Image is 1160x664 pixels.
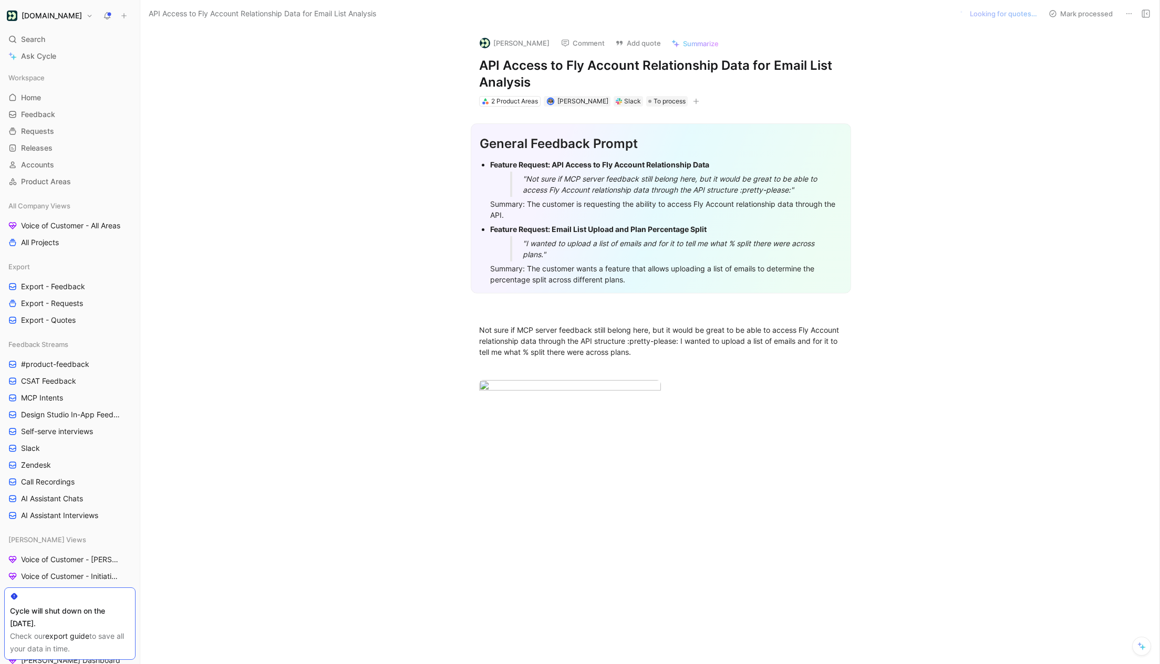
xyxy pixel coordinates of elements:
span: MCP Intents [21,393,63,403]
span: Voice of Customer - Initiatives [21,571,121,582]
span: Zendesk [21,460,51,470]
span: Export - Quotes [21,315,76,325]
span: Feedback Streams [8,339,68,350]
span: Requests [21,126,54,136]
a: Export - Requests [4,296,136,311]
a: Call Recordings [4,474,136,490]
span: All Company Views [8,201,70,211]
span: Call Recordings [21,477,75,487]
a: All Projects [4,235,136,250]
div: Workspace [4,70,136,86]
div: 2 Product Areas [491,96,538,107]
div: Search [4,31,136,47]
span: AI Assistant Interviews [21,510,98,521]
span: Export [8,261,30,272]
span: Summarize [683,39,719,48]
img: logo [480,38,490,48]
span: [PERSON_NAME] [557,97,608,105]
div: All Company ViewsVoice of Customer - All AreasAll Projects [4,198,136,250]
strong: Feature Request: Email List Upload and Plan Percentage Split [490,225,707,234]
a: Export - Feedback [4,279,136,294]
a: Feedback [4,107,136,122]
span: Accounts [21,160,54,170]
a: Accounts [4,157,136,173]
div: Check our to save all your data in time. [10,630,130,655]
button: Mark processed [1044,6,1117,21]
a: CSAT Feedback [4,373,136,389]
a: Feedback to process - [PERSON_NAME] [4,585,136,601]
span: Export - Requests [21,298,83,309]
strong: Feature Request: API Access to Fly Account Relationship Data [490,160,709,169]
div: Not sure if MCP server feedback still belong here, but it would be great to be able to access Fly... [479,324,843,357]
span: Feedback [21,109,55,120]
span: Home [21,92,41,103]
a: Slack [4,440,136,456]
a: Design Studio In-App Feedback [4,407,136,423]
a: Requests [4,123,136,139]
div: "Not sure if MCP server feedback still belong here, but it would be great to be able to access Fl... [523,173,835,195]
div: Export [4,259,136,275]
a: AI Assistant Interviews [4,508,136,523]
a: Self-serve interviews [4,424,136,439]
a: Home [4,90,136,106]
span: Slack [21,443,40,454]
div: Cycle will shut down on the [DATE]. [10,605,130,630]
span: Self-serve interviews [21,426,93,437]
a: Voice of Customer - [PERSON_NAME] [4,552,136,567]
div: Summary: The customer is requesting the ability to access Fly Account relationship data through t... [490,198,842,220]
img: avatar [547,98,553,104]
span: To process [654,96,686,107]
span: Ask Cycle [21,50,56,62]
span: Design Studio In-App Feedback [21,409,122,420]
a: Voice of Customer - Initiatives [4,568,136,584]
a: MCP Intents [4,390,136,406]
span: #product-feedback [21,359,89,370]
a: Voice of Customer - All Areas [4,218,136,234]
img: Customer.io [7,10,17,21]
h1: API Access to Fly Account Relationship Data for Email List Analysis [479,57,843,91]
div: [PERSON_NAME] Views [4,532,136,547]
div: Summary: The customer wants a feature that allows uploading a list of emails to determine the per... [490,263,842,285]
div: Slack [624,96,641,107]
img: image.png [479,380,661,394]
span: CSAT Feedback [21,376,76,386]
span: API Access to Fly Account Relationship Data for Email List Analysis [149,7,376,20]
div: "I wanted to upload a list of emails and for it to tell me what % split there were across plans." [523,238,835,260]
div: Feedback Streams [4,336,136,352]
a: export guide [45,631,89,640]
span: Search [21,33,45,46]
span: Releases [21,143,53,153]
span: All Projects [21,237,59,248]
a: Zendesk [4,457,136,473]
span: [PERSON_NAME] Views [8,534,86,545]
a: Product Areas [4,174,136,189]
a: Releases [4,140,136,156]
a: Ask Cycle [4,48,136,64]
a: Export - Quotes [4,312,136,328]
span: Product Areas [21,176,71,187]
div: General Feedback Prompt [480,134,842,153]
div: ExportExport - FeedbackExport - RequestsExport - Quotes [4,259,136,328]
h1: [DOMAIN_NAME] [22,11,82,20]
span: Workspace [8,72,45,83]
span: Export - Feedback [21,281,85,292]
a: AI Assistant Chats [4,491,136,507]
span: AI Assistant Chats [21,493,83,504]
div: Feedback Streams#product-feedbackCSAT FeedbackMCP IntentsDesign Studio In-App FeedbackSelf-serve ... [4,336,136,523]
button: Customer.io[DOMAIN_NAME] [4,8,96,23]
button: logo[PERSON_NAME] [475,35,554,51]
div: All Company Views [4,198,136,214]
span: Voice of Customer - [PERSON_NAME] [21,554,123,565]
button: Comment [556,36,609,50]
a: #product-feedback [4,356,136,372]
button: Add quote [610,36,666,50]
button: Summarize [667,36,723,51]
span: Voice of Customer - All Areas [21,220,120,231]
div: To process [646,96,688,107]
button: Looking for quotes… [955,6,1042,21]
